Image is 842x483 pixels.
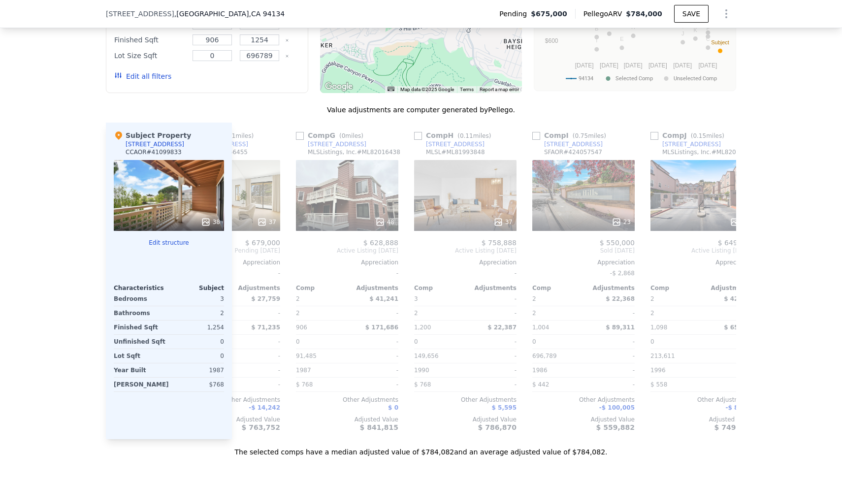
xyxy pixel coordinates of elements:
div: Comp [650,284,702,292]
div: Subject [169,284,224,292]
span: Active Listing [DATE] [414,247,517,255]
div: [STREET_ADDRESS] [126,140,184,148]
button: Keyboard shortcuts [388,87,394,91]
div: Appreciation [532,258,635,266]
div: 2 [414,306,463,320]
span: $ 558 [650,381,667,388]
span: Pellego ARV [583,9,626,19]
button: SAVE [674,5,709,23]
span: $ 22,387 [487,324,517,331]
span: 0.75 [575,132,588,139]
span: 696,789 [532,353,557,359]
text: 94134 [579,75,593,82]
div: 37 [493,217,513,227]
div: - [585,378,635,391]
span: 0 [532,338,536,345]
div: Other Adjustments [296,396,398,404]
div: Value adjustments are computer generated by Pellego . [106,105,736,115]
span: $ 559,882 [596,423,635,431]
text: $600 [545,37,558,44]
span: 0.15 [693,132,706,139]
div: 1986 [532,363,582,377]
div: 0 [171,349,224,363]
div: Unfinished Sqft [114,335,167,349]
span: 0.11 [460,132,473,139]
span: $ 89,311 [606,324,635,331]
div: - [650,266,753,280]
span: 1,098 [650,324,667,331]
span: $ 763,752 [242,423,280,431]
div: Other Adjustments [650,396,753,404]
span: ( miles) [569,132,610,139]
span: 906 [296,324,307,331]
text: [DATE] [698,62,717,69]
div: Adjusted Value [414,416,517,423]
text: F [706,25,710,31]
div: Comp [532,284,583,292]
span: Map data ©2025 Google [400,87,454,92]
text: [DATE] [575,62,594,69]
div: 3 [171,292,224,306]
span: 1,200 [414,324,431,331]
span: 0 [650,338,654,345]
div: Characteristics [114,284,169,292]
div: - [467,335,517,349]
span: ( miles) [216,132,258,139]
div: - [349,306,398,320]
div: Comp I [532,130,610,140]
div: Lot Size Sqft [114,49,187,63]
span: -$ 2,868 [610,270,635,277]
text: [DATE] [648,62,667,69]
span: $ 41,241 [369,295,398,302]
text: [DATE] [600,62,618,69]
span: $ 22,368 [606,295,635,302]
text: B [595,26,598,32]
span: 1,004 [532,324,549,331]
a: Open this area in Google Maps (opens a new window) [323,80,355,93]
span: 91,485 [296,353,317,359]
div: - [349,335,398,349]
span: 0 [296,338,300,345]
div: - [349,363,398,377]
span: $ 768 [414,381,431,388]
div: SFAOR # 424057547 [544,148,602,156]
span: $ 841,815 [360,423,398,431]
div: Adjustments [583,284,635,292]
div: Adjusted Value [296,416,398,423]
div: - [704,335,753,349]
span: $ 171,686 [365,324,398,331]
div: $768 [173,378,224,391]
div: [PERSON_NAME] [114,378,169,391]
div: Adjustments [229,284,280,292]
text: [DATE] [624,62,643,69]
div: - [585,335,635,349]
span: $ 768 [296,381,313,388]
text: H [631,24,635,30]
a: Terms (opens in new tab) [460,87,474,92]
span: $ 649,999 [718,239,753,247]
span: 0 [342,132,346,139]
div: - [231,335,280,349]
div: 23 [612,217,631,227]
div: - [467,306,517,320]
span: 0 [414,338,418,345]
div: Other Adjustments [414,396,517,404]
span: 3 [414,295,418,302]
div: - [231,363,280,377]
a: Report a map error [480,87,519,92]
div: [STREET_ADDRESS] [544,140,603,148]
span: ( miles) [687,132,728,139]
div: Appreciation [414,258,517,266]
span: ( miles) [453,132,495,139]
text: C [706,36,710,42]
button: Edit all filters [114,71,171,81]
text: E [620,36,623,42]
span: Sold [DATE] [532,247,635,255]
a: [STREET_ADDRESS] [650,140,721,148]
div: [STREET_ADDRESS] [308,140,366,148]
div: Comp [296,284,347,292]
a: [STREET_ADDRESS] [296,140,366,148]
button: Clear [285,54,289,58]
div: - [704,349,753,363]
span: $ 550,000 [600,239,635,247]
